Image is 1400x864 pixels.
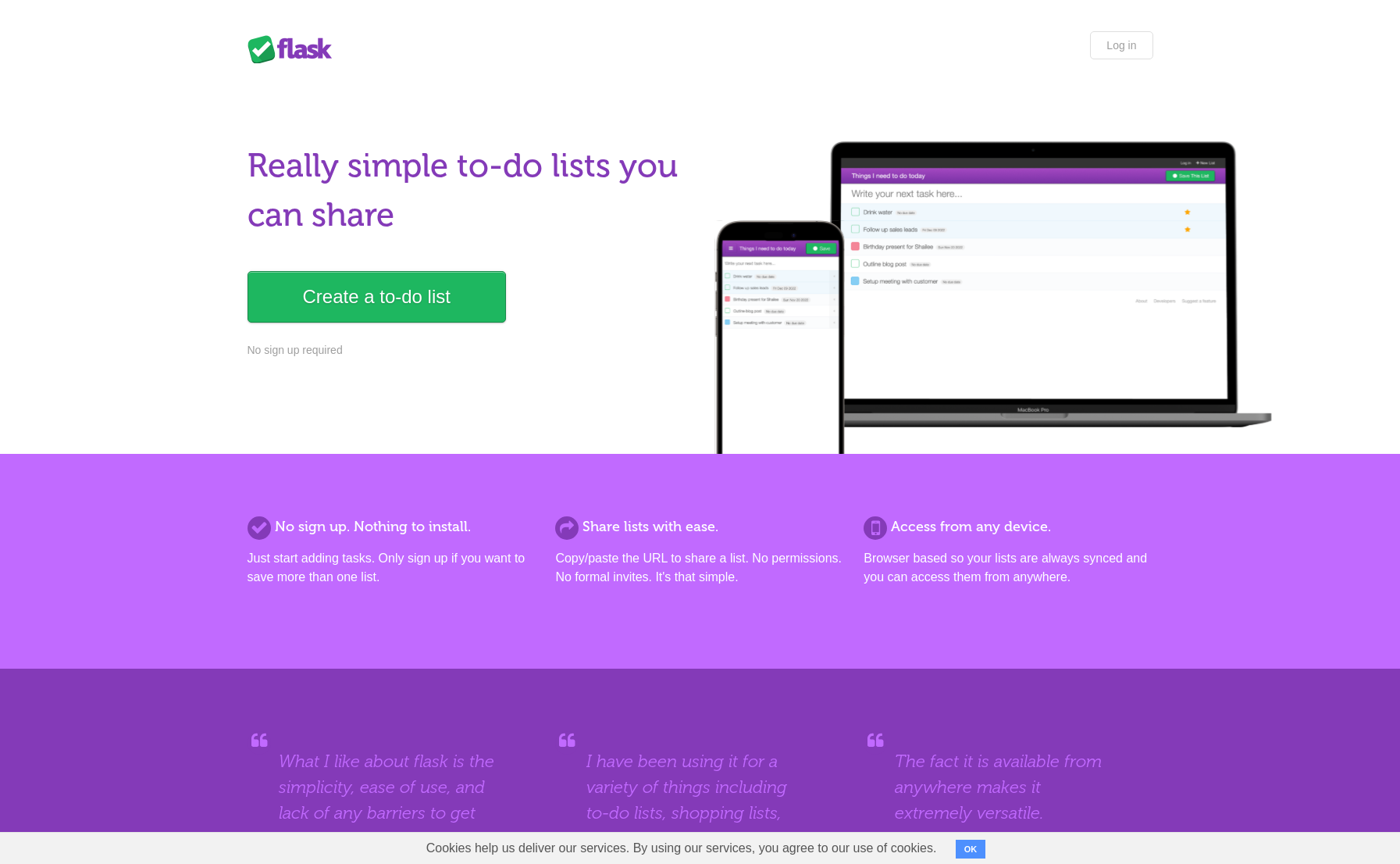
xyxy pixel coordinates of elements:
p: Just start adding tasks. Only sign up if you want to save more than one list. [248,549,536,587]
button: OK [956,840,986,859]
a: Create a to-do list [248,271,506,323]
span: Cookies help us deliver our services. By using our services, you agree to our use of cookies. [411,833,953,864]
h2: Share lists with ease. [555,516,844,537]
div: Flask Lists [248,35,341,63]
p: No sign up required [248,342,691,359]
p: Copy/paste the URL to share a list. No permissions. No formal invites. It's that simple. [555,549,844,587]
h2: No sign up. Nothing to install. [248,516,536,537]
h1: Really simple to-do lists you can share [248,141,691,240]
blockquote: The fact it is available from anywhere makes it extremely versatile. [895,748,1121,826]
h2: Access from any device. [864,516,1152,537]
blockquote: What I like about flask is the simplicity, ease of use, and lack of any barriers to get started. [279,748,505,852]
p: Browser based so your lists are always synced and you can access them from anywhere. [864,549,1152,587]
a: Log in [1090,31,1152,59]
